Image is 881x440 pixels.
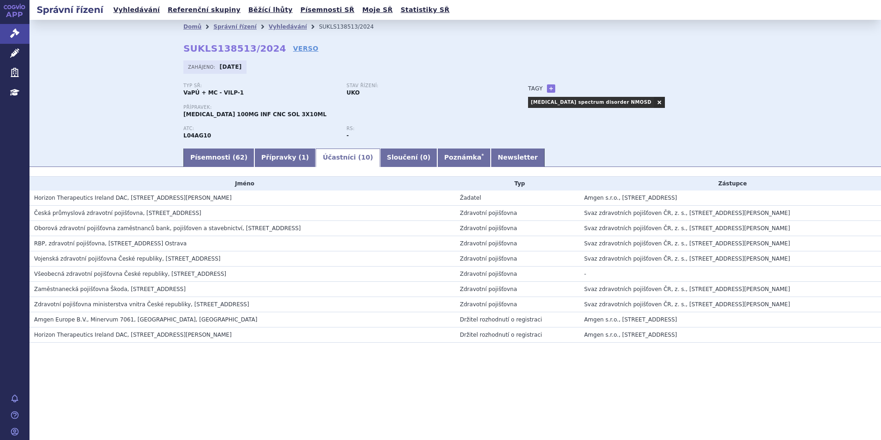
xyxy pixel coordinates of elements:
span: 1 [301,154,306,161]
a: Písemnosti SŘ [298,4,357,16]
span: Horizon Therapeutics Ireland DAC, 70 St. Stephen's Green, Dublin 2, IE [34,195,232,201]
span: Držitel rozhodnutí o registraci [460,316,542,323]
a: + [547,84,555,93]
span: Horizon Therapeutics Ireland DAC, 70 St. Stephen's Green, Dublin 2, IE [34,332,232,338]
strong: SUKLS138513/2024 [183,43,286,54]
span: Zdravotní pojišťovna [460,286,517,292]
span: Držitel rozhodnutí o registraci [460,332,542,338]
a: Newsletter [491,149,545,167]
span: Svaz zdravotních pojišťoven ČR, z. s., [STREET_ADDRESS][PERSON_NAME] [584,240,790,247]
th: Jméno [29,177,455,190]
a: Přípravky (1) [254,149,316,167]
strong: VaPÚ + MC - VILP-1 [183,89,244,96]
a: [MEDICAL_DATA] spectrum disorder NMOSD [528,97,654,108]
span: Svaz zdravotních pojišťoven ČR, z. s., [STREET_ADDRESS][PERSON_NAME] [584,256,790,262]
span: Vojenská zdravotní pojišťovna České republiky, Drahobejlova 1404/4, Praha 9 [34,256,221,262]
span: Zdravotní pojišťovna ministerstva vnitra České republiky, Vinohradská 2577/178, Praha 3 - Vinohra... [34,301,249,308]
span: Svaz zdravotních pojišťoven ČR, z. s., [STREET_ADDRESS][PERSON_NAME] [584,210,790,216]
span: Zahájeno: [188,63,217,71]
a: Referenční skupiny [165,4,243,16]
span: Zdravotní pojišťovna [460,210,517,216]
span: Amgen s.r.o., [STREET_ADDRESS] [584,332,677,338]
span: RBP, zdravotní pojišťovna, Michálkovická 967/108, Slezská Ostrava [34,240,187,247]
span: - [584,271,586,277]
a: Moje SŘ [359,4,395,16]
span: Zdravotní pojišťovna [460,225,517,232]
a: Domů [183,24,201,30]
strong: [DATE] [220,64,242,70]
a: Běžící lhůty [246,4,295,16]
a: Správní řízení [213,24,257,30]
p: RS: [347,126,500,131]
span: Zaměstnanecká pojišťovna Škoda, Husova 302, Mladá Boleslav [34,286,186,292]
span: Svaz zdravotních pojišťoven ČR, z. s., [STREET_ADDRESS][PERSON_NAME] [584,225,790,232]
strong: INEBILIZUMAB [183,132,211,139]
span: Všeobecná zdravotní pojišťovna České republiky, Orlická 2020/4, Praha 3 [34,271,226,277]
span: Žadatel [460,195,481,201]
a: VERSO [293,44,318,53]
a: Vyhledávání [269,24,307,30]
h2: Správní řízení [29,3,111,16]
p: Stav řízení: [347,83,500,89]
th: Zástupce [580,177,881,190]
span: Zdravotní pojišťovna [460,301,517,308]
span: Zdravotní pojišťovna [460,240,517,247]
span: Amgen Europe B.V., Minervum 7061, Breda, NL [34,316,257,323]
a: Písemnosti (62) [183,149,254,167]
span: 0 [423,154,428,161]
h3: Tagy [528,83,543,94]
span: Zdravotní pojišťovna [460,271,517,277]
p: Přípravek: [183,105,510,110]
li: SUKLS138513/2024 [319,20,386,34]
a: Vyhledávání [111,4,163,16]
span: Oborová zdravotní pojišťovna zaměstnanců bank, pojišťoven a stavebnictví, Roškotova 1225/1, Praha 4 [34,225,301,232]
span: Zdravotní pojišťovna [460,256,517,262]
span: [MEDICAL_DATA] 100MG INF CNC SOL 3X10ML [183,111,327,118]
a: Poznámka* [437,149,491,167]
span: Amgen s.r.o., [STREET_ADDRESS] [584,195,677,201]
strong: UKO [347,89,360,96]
p: ATC: [183,126,337,131]
span: Svaz zdravotních pojišťoven ČR, z. s., [STREET_ADDRESS][PERSON_NAME] [584,286,790,292]
span: 10 [361,154,370,161]
a: Sloučení (0) [380,149,437,167]
span: Česká průmyslová zdravotní pojišťovna, Jeremenkova 161/11, Ostrava - Vítkovice [34,210,201,216]
a: Statistiky SŘ [398,4,452,16]
strong: - [347,132,349,139]
a: Účastníci (10) [316,149,380,167]
th: Typ [455,177,580,190]
span: Amgen s.r.o., [STREET_ADDRESS] [584,316,677,323]
span: 62 [235,154,244,161]
p: Typ SŘ: [183,83,337,89]
span: Svaz zdravotních pojišťoven ČR, z. s., [STREET_ADDRESS][PERSON_NAME] [584,301,790,308]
